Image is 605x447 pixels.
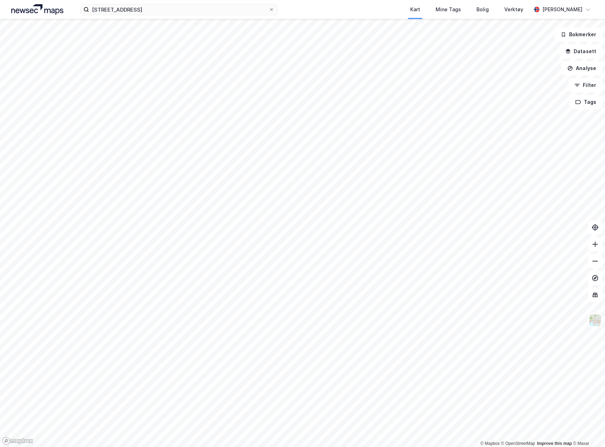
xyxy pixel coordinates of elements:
img: logo.a4113a55bc3d86da70a041830d287a7e.svg [11,4,63,15]
div: Verktøy [504,5,523,14]
div: [PERSON_NAME] [542,5,582,14]
a: Improve this map [537,441,572,446]
button: Datasett [559,44,602,58]
img: Z [588,314,602,327]
div: Mine Tags [436,5,461,14]
div: Kart [410,5,420,14]
a: OpenStreetMap [501,441,535,446]
iframe: Chat Widget [570,413,605,447]
button: Tags [569,95,602,109]
button: Bokmerker [555,27,602,42]
input: Søk på adresse, matrikkel, gårdeiere, leietakere eller personer [89,4,269,15]
a: Mapbox homepage [2,437,33,445]
button: Filter [568,78,602,92]
div: Bolig [476,5,489,14]
button: Analyse [561,61,602,75]
div: Kontrollprogram for chat [570,413,605,447]
a: Mapbox [480,441,500,446]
